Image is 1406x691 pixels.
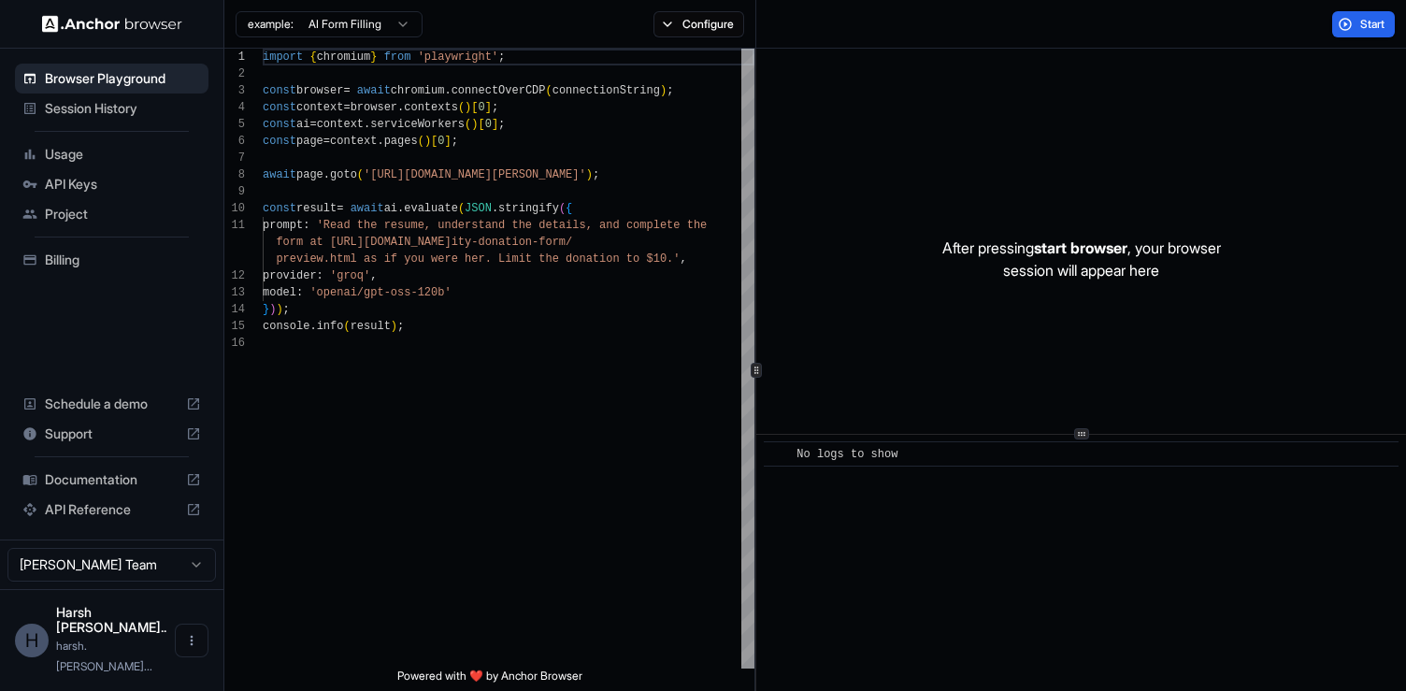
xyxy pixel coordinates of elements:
span: ​ [773,445,782,464]
span: ( [357,168,364,181]
span: = [323,135,330,148]
div: 10 [224,200,245,217]
div: Billing [15,245,208,275]
span: ] [444,135,451,148]
span: contexts [404,101,458,114]
div: API Reference [15,495,208,525]
button: Configure [653,11,744,37]
span: Project [45,205,201,223]
span: ) [465,101,471,114]
span: ; [498,50,505,64]
span: ( [559,202,566,215]
span: '[URL][DOMAIN_NAME][PERSON_NAME]' [364,168,586,181]
span: ; [593,168,599,181]
span: = [343,101,350,114]
div: Session History [15,94,208,123]
span: ) [660,84,667,97]
span: const [263,202,296,215]
div: 1 [224,49,245,65]
span: JSON [465,202,492,215]
span: Start [1360,17,1386,32]
span: from [384,50,411,64]
span: . [309,320,316,333]
span: context [317,118,364,131]
span: = [337,202,343,215]
span: Billing [45,251,201,269]
span: const [263,84,296,97]
span: lete the [653,219,708,232]
div: 4 [224,99,245,116]
span: context [330,135,377,148]
span: const [263,135,296,148]
div: 15 [224,318,245,335]
span: info [317,320,344,333]
span: Schedule a demo [45,395,179,413]
span: Usage [45,145,201,164]
span: { [309,50,316,64]
span: { [566,202,572,215]
span: page [296,135,323,148]
span: ( [465,118,471,131]
button: Open menu [175,624,208,657]
span: ) [391,320,397,333]
button: Start [1332,11,1395,37]
img: Anchor Logo [42,15,182,33]
div: 12 [224,267,245,284]
span: chromium [391,84,445,97]
span: ) [471,118,478,131]
span: start browser [1034,238,1127,257]
span: context [296,101,343,114]
p: After pressing , your browser session will appear here [942,237,1221,281]
span: ; [452,135,458,148]
span: prompt [263,219,303,232]
span: ( [418,135,424,148]
span: ( [458,202,465,215]
span: const [263,118,296,131]
div: 9 [224,183,245,200]
span: browser [351,101,397,114]
span: example: [248,17,294,32]
div: 7 [224,150,245,166]
span: Session History [45,99,201,118]
span: 'groq' [330,269,370,282]
span: stringify [498,202,559,215]
span: await [357,84,391,97]
div: 5 [224,116,245,133]
div: Documentation [15,465,208,495]
div: Support [15,419,208,449]
span: ai [296,118,309,131]
span: serviceWorkers [370,118,465,131]
span: [ [471,101,478,114]
span: const [263,101,296,114]
span: , [370,269,377,282]
span: ai [384,202,397,215]
span: result [351,320,391,333]
span: 'openai/gpt-oss-120b' [309,286,451,299]
span: ) [276,303,282,316]
span: Powered with ❤️ by Anchor Browser [397,669,582,691]
span: } [263,303,269,316]
span: , [680,252,686,266]
span: : [296,286,303,299]
span: connectionString [552,84,660,97]
span: . [323,168,330,181]
span: evaluate [404,202,458,215]
span: ; [498,118,505,131]
span: model [263,286,296,299]
span: console [263,320,309,333]
span: [ [478,118,484,131]
span: ( [546,84,552,97]
span: 'playwright' [418,50,498,64]
span: page [296,168,323,181]
span: API Reference [45,500,179,519]
span: . [364,118,370,131]
span: chromium [317,50,371,64]
div: 11 [224,217,245,234]
span: ) [586,168,593,181]
span: : [303,219,309,232]
span: await [263,168,296,181]
div: 6 [224,133,245,150]
span: ( [458,101,465,114]
span: ; [397,320,404,333]
span: preview.html as if you were her. Limit the donatio [276,252,612,266]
